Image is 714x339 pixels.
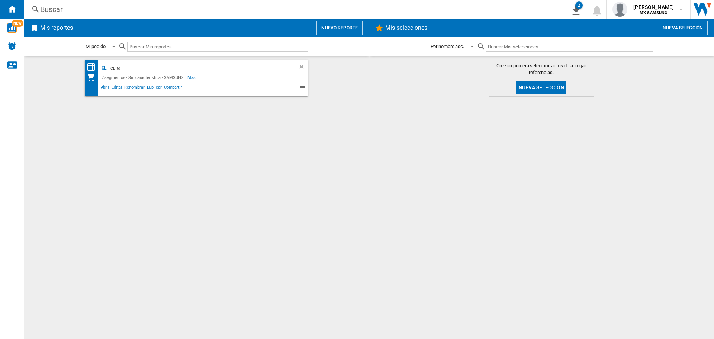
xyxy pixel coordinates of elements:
button: Nueva selección [516,81,566,94]
span: Compartir [163,84,183,93]
div: 2 segmentos - Sin característica - SAMSUNG [100,73,188,82]
input: Buscar Mis selecciones [486,42,653,52]
h2: Mis selecciones [384,21,429,35]
div: - CL (6) [107,64,283,73]
div: Mi pedido [86,44,106,49]
div: 2 [575,1,583,9]
div: Por nombre asc. [431,44,464,49]
span: Editar [110,84,123,93]
div: CL [100,64,107,73]
img: wise-card.svg [7,23,17,33]
button: Nueva selección [658,21,708,35]
span: NEW [12,20,23,27]
span: Cree su primera selección antes de agregar referencias. [489,63,594,76]
h2: Mis reportes [39,21,74,35]
div: Mi colección [87,73,100,82]
span: Renombrar [123,84,145,93]
span: [PERSON_NAME] [633,3,674,11]
button: Nuevo reporte [316,21,363,35]
img: profile.jpg [612,2,627,17]
span: Abrir [100,84,111,93]
span: Más [187,73,197,82]
input: Buscar Mis reportes [127,42,308,52]
span: Duplicar [146,84,163,93]
b: MX SAMSUNG [640,10,668,15]
div: Matriz de precios [87,63,100,72]
img: alerts-logo.svg [7,42,16,51]
div: Borrar [298,64,308,73]
div: Buscar [40,4,544,15]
